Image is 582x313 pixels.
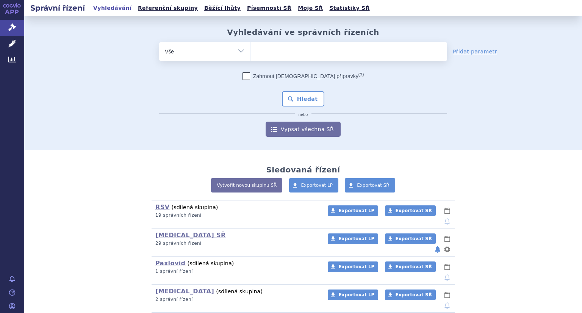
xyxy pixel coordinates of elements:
button: notifikace [443,217,451,226]
h2: Sledovaná řízení [266,165,340,174]
a: Referenční skupiny [136,3,200,13]
button: lhůty [443,206,451,215]
span: Exportovat SŘ [396,264,432,269]
span: Exportovat SŘ [396,236,432,241]
span: Exportovat SŘ [396,292,432,297]
span: (sdílená skupina) [216,288,263,294]
p: 2 správní řízení [155,296,318,303]
h2: Správní řízení [24,3,91,13]
a: Přidat parametr [453,48,497,55]
span: Exportovat SŘ [396,208,432,213]
label: Zahrnout [DEMOGRAPHIC_DATA] přípravky [242,72,364,80]
button: lhůty [443,262,451,271]
span: Exportovat LP [338,208,374,213]
span: (sdílená skupina) [188,260,234,266]
a: [MEDICAL_DATA] [155,288,214,295]
i: nebo [295,113,312,117]
button: notifikace [443,301,451,310]
a: Exportovat LP [328,233,378,244]
a: Moje SŘ [296,3,325,13]
a: [MEDICAL_DATA] SŘ [155,232,226,239]
a: Exportovat LP [289,178,339,192]
span: (sdílená skupina) [172,204,218,210]
button: nastavení [443,245,451,254]
button: lhůty [443,234,451,243]
a: Písemnosti SŘ [245,3,294,13]
p: 29 správních řízení [155,240,318,247]
a: Exportovat SŘ [345,178,395,192]
h2: Vyhledávání ve správních řízeních [227,28,379,37]
a: Exportovat LP [328,290,378,300]
p: 1 správní řízení [155,268,318,275]
a: Exportovat LP [328,205,378,216]
a: Vypsat všechna SŘ [266,122,341,137]
button: notifikace [434,245,441,254]
abbr: (?) [358,72,364,77]
button: lhůty [443,290,451,299]
a: Exportovat SŘ [385,290,436,300]
p: 19 správních řízení [155,212,318,219]
a: Exportovat SŘ [385,205,436,216]
span: Exportovat SŘ [357,183,390,188]
a: Vyhledávání [91,3,134,13]
span: Exportovat LP [338,264,374,269]
span: Exportovat LP [301,183,333,188]
a: Exportovat LP [328,261,378,272]
a: Paxlovid [155,260,185,267]
button: notifikace [443,273,451,282]
span: Exportovat LP [338,292,374,297]
a: RSV [155,203,169,211]
a: Vytvořit novou skupinu SŘ [211,178,282,192]
a: Exportovat SŘ [385,233,436,244]
button: Hledat [282,91,325,106]
a: Exportovat SŘ [385,261,436,272]
a: Běžící lhůty [202,3,243,13]
a: Statistiky SŘ [327,3,372,13]
span: Exportovat LP [338,236,374,241]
